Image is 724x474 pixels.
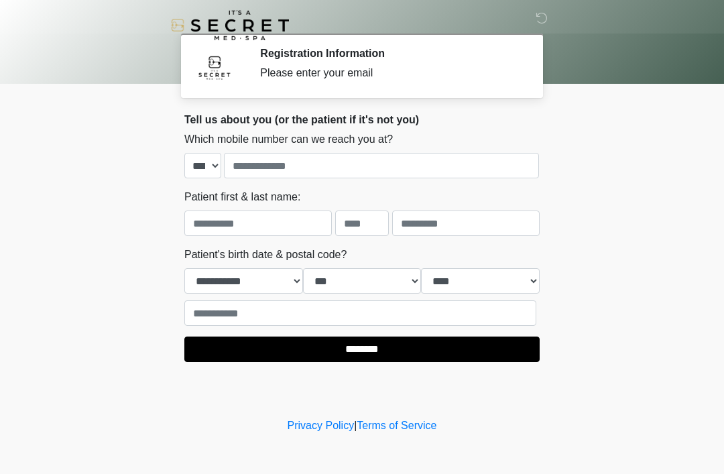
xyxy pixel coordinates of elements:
img: Agent Avatar [194,47,235,87]
h2: Registration Information [260,47,520,60]
a: Terms of Service [357,420,436,431]
a: | [354,420,357,431]
label: Which mobile number can we reach you at? [184,131,393,147]
img: It's A Secret Med Spa Logo [171,10,289,40]
label: Patient's birth date & postal code? [184,247,347,263]
h2: Tell us about you (or the patient if it's not you) [184,113,540,126]
a: Privacy Policy [288,420,355,431]
div: Please enter your email [260,65,520,81]
label: Patient first & last name: [184,189,300,205]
